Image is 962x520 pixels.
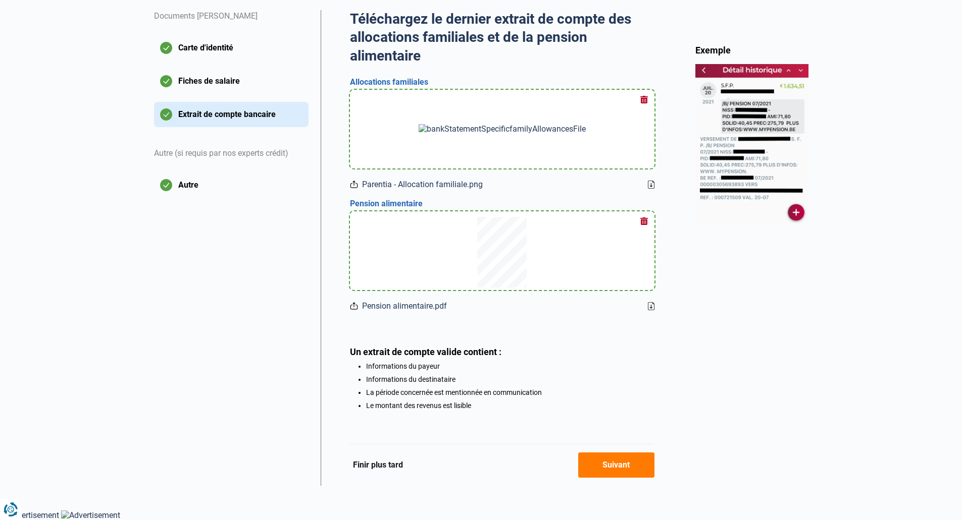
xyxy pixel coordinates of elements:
[154,172,309,198] button: Autre
[366,375,654,383] li: Informations du destinataire
[695,44,808,56] div: Exemple
[362,179,483,191] span: Parentia - Allocation familiale.png
[154,35,309,61] button: Carte d'identité
[350,10,654,65] h2: Téléchargez le dernier extrait de compte des allocations familiales et de la pension alimentaire
[154,135,309,172] div: Autre (si requis par nos experts crédit)
[362,300,447,312] span: Pension alimentaire.pdf
[61,510,120,520] img: Advertisement
[419,124,586,134] img: bankStatementSpecificfamilyAllowancesFile
[350,199,654,209] h3: Pension alimentaire
[366,362,654,370] li: Informations du payeur
[350,346,654,357] div: Un extrait de compte valide contient :
[154,102,309,127] button: Extrait de compte bancaire
[578,452,654,478] button: Suivant
[154,69,309,94] button: Fiches de salaire
[648,181,654,189] a: Download
[350,458,406,472] button: Finir plus tard
[366,388,654,396] li: La période concernée est mentionnée en communication
[154,10,309,35] div: Documents [PERSON_NAME]
[350,77,654,88] h3: Allocations familiales
[695,64,808,223] img: bankStatement
[648,302,654,310] a: Download
[366,401,654,410] li: Le montant des revenus est lisible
